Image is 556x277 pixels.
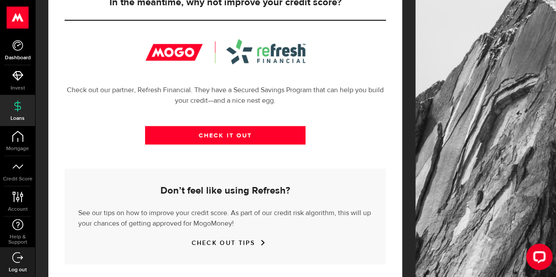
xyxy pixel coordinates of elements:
[191,239,259,247] a: CHECK OUT TIPS
[145,126,306,144] a: CHECK IT OUT
[65,85,386,106] p: Check out our partner, Refresh Financial. They have a Secured Savings Program that can help you b...
[78,186,372,196] h5: Don’t feel like using Refresh?
[519,240,556,277] iframe: LiveChat chat widget
[78,206,372,229] p: See our tips on how to improve your credit score. As part of our credit risk algorithm, this will...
